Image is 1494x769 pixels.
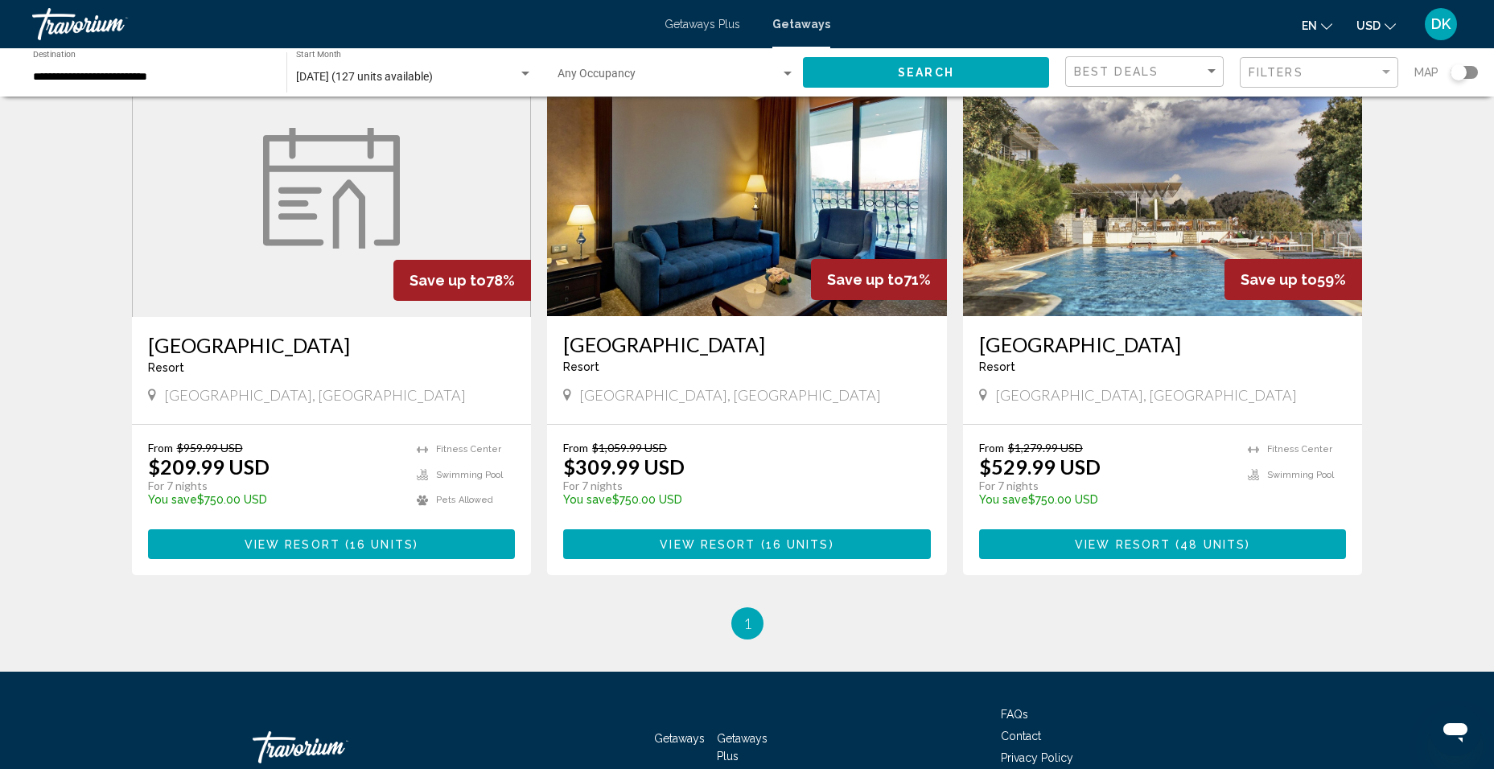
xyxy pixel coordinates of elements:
iframe: Кнопка запуска окна обмена сообщениями [1430,705,1481,756]
span: ( ) [340,538,418,551]
a: Travorium [32,8,648,40]
img: 7398O01X.jpg [963,59,1363,316]
p: For 7 nights [563,479,915,493]
span: ( ) [1171,538,1250,551]
p: $750.00 USD [563,493,915,506]
span: $1,279.99 USD [1008,441,1083,454]
img: RU74I01X.jpg [547,59,947,316]
p: For 7 nights [979,479,1233,493]
span: Fitness Center [436,444,501,454]
a: Getaways [772,18,830,31]
a: FAQs [1001,708,1028,721]
span: Fitness Center [1267,444,1332,454]
img: week.svg [263,128,400,249]
span: Save up to [410,272,486,289]
span: $959.99 USD [177,441,243,454]
span: Swimming Pool [436,470,503,480]
div: 71% [811,259,947,300]
button: Filter [1240,56,1398,89]
span: [GEOGRAPHIC_DATA], [GEOGRAPHIC_DATA] [995,386,1297,404]
mat-select: Sort by [1074,65,1219,79]
button: View Resort(16 units) [563,529,931,559]
ul: Pagination [132,607,1363,639]
span: Map [1414,61,1438,84]
p: $750.00 USD [979,493,1233,506]
span: From [148,441,173,454]
a: [GEOGRAPHIC_DATA] [979,332,1347,356]
span: From [979,441,1004,454]
div: 78% [393,260,531,301]
p: $529.99 USD [979,454,1101,479]
span: You save [563,493,612,506]
span: 48 units [1180,538,1245,551]
a: Getaways Plus [665,18,740,31]
button: User Menu [1420,7,1462,41]
div: 59% [1224,259,1362,300]
span: Save up to [1241,271,1317,288]
span: 16 units [766,538,829,551]
span: View Resort [245,538,340,551]
p: $309.99 USD [563,454,685,479]
button: Change language [1302,14,1332,37]
span: View Resort [1075,538,1171,551]
span: Pets Allowed [436,495,493,505]
button: View Resort(16 units) [148,529,516,559]
span: You save [979,493,1028,506]
span: Swimming Pool [1267,470,1334,480]
a: Privacy Policy [1001,751,1073,764]
span: View Resort [660,538,755,551]
span: Search [898,67,954,80]
p: $750.00 USD [148,493,401,506]
span: Save up to [827,271,903,288]
span: DK [1431,16,1451,32]
span: 16 units [350,538,414,551]
span: en [1302,19,1317,32]
p: $209.99 USD [148,454,270,479]
span: USD [1356,19,1381,32]
a: Getaways Plus [717,732,768,763]
span: Filters [1249,66,1303,79]
span: [GEOGRAPHIC_DATA], [GEOGRAPHIC_DATA] [164,386,466,404]
span: Resort [148,361,184,374]
span: Resort [563,360,599,373]
span: From [563,441,588,454]
p: For 7 nights [148,479,401,493]
span: [DATE] (127 units available) [296,70,433,83]
button: View Resort(48 units) [979,529,1347,559]
a: [GEOGRAPHIC_DATA] [563,332,931,356]
span: [GEOGRAPHIC_DATA], [GEOGRAPHIC_DATA] [579,386,881,404]
span: You save [148,493,197,506]
span: $1,059.99 USD [592,441,667,454]
button: Search [803,57,1049,87]
span: ( ) [755,538,833,551]
a: Contact [1001,730,1041,742]
span: 1 [743,615,751,632]
span: Best Deals [1074,65,1159,78]
span: Resort [979,360,1015,373]
a: Getaways [654,732,705,745]
button: Change currency [1356,14,1396,37]
a: [GEOGRAPHIC_DATA] [148,333,516,357]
